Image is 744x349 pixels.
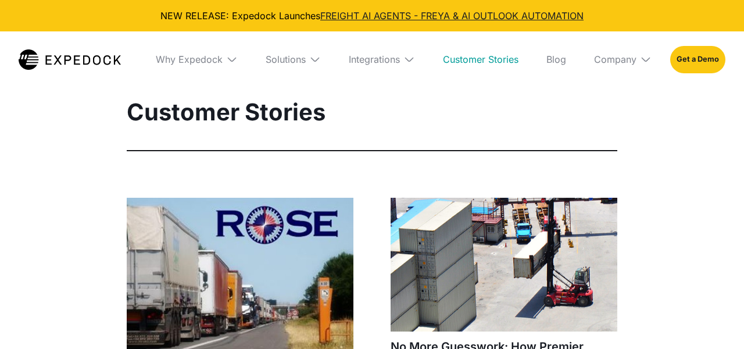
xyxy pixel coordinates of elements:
[434,31,528,87] a: Customer Stories
[339,31,424,87] div: Integrations
[9,9,735,22] div: NEW RELEASE: Expedock Launches
[670,46,725,73] a: Get a Demo
[146,31,247,87] div: Why Expedock
[537,31,575,87] a: Blog
[156,54,223,65] div: Why Expedock
[349,54,400,65] div: Integrations
[266,54,306,65] div: Solutions
[256,31,330,87] div: Solutions
[320,10,584,22] a: FREIGHT AI AGENTS - FREYA & AI OUTLOOK AUTOMATION
[127,98,617,127] h1: Customer Stories
[585,31,661,87] div: Company
[594,54,636,65] div: Company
